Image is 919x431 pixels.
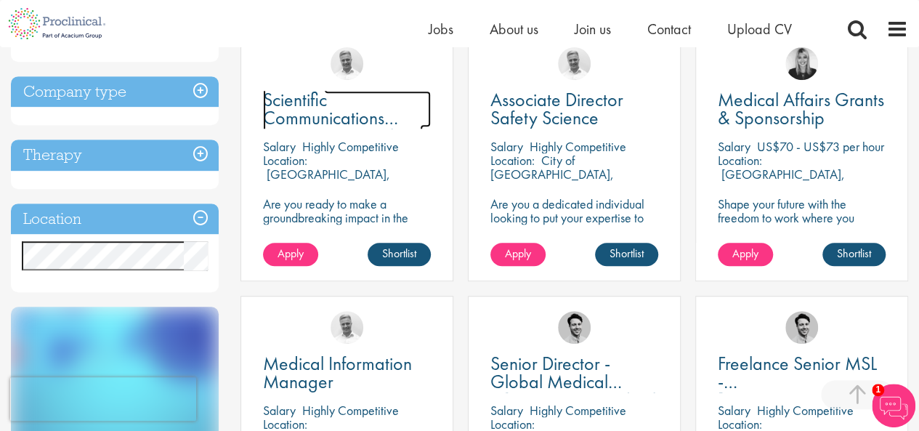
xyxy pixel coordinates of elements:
a: Shortlist [822,243,886,266]
img: Thomas Pinnock [785,311,818,344]
span: Location: [490,152,535,169]
a: Medical Information Manager [263,355,431,391]
span: Apply [278,246,304,261]
iframe: reCAPTCHA [10,377,196,421]
span: Salary [718,138,750,155]
a: Upload CV [727,20,792,39]
span: Salary [263,402,296,419]
p: Highly Competitive [530,402,626,419]
a: About us [490,20,538,39]
a: Apply [490,243,546,266]
p: Shape your future with the freedom to work where you thrive! Join our client with this fully remo... [718,197,886,252]
a: Senior Director - Global Medical Information & Medical Affairs [490,355,658,391]
p: Highly Competitive [302,138,399,155]
a: Apply [263,243,318,266]
p: Are you ready to make a groundbreaking impact in the world of biotechnology? Join a growing compa... [263,197,431,280]
a: Freelance Senior MSL - [GEOGRAPHIC_DATA] - Cardiovascular/ Rare Disease [718,355,886,391]
p: City of [GEOGRAPHIC_DATA], [GEOGRAPHIC_DATA] [490,152,614,196]
span: Salary [490,138,523,155]
span: 1 [872,384,884,396]
a: Medical Affairs Grants & Sponsorship [718,91,886,127]
span: Medical Information Manager [263,351,412,394]
span: Scientific Communications Manager - Oncology [263,87,423,148]
span: Associate Director Safety Science [490,87,623,130]
a: Jobs [429,20,453,39]
a: Associate Director Safety Science [490,91,658,127]
img: Thomas Pinnock [558,311,591,344]
a: Join us [575,20,611,39]
a: Scientific Communications Manager - Oncology [263,91,431,127]
p: [GEOGRAPHIC_DATA], [GEOGRAPHIC_DATA] [718,166,845,196]
span: Medical Affairs Grants & Sponsorship [718,87,884,130]
a: Shortlist [595,243,658,266]
img: Joshua Bye [558,47,591,80]
span: Apply [732,246,758,261]
h3: Location [11,204,219,235]
h3: Company type [11,76,219,108]
p: Highly Competitive [530,138,626,155]
h3: Therapy [11,140,219,171]
img: Joshua Bye [331,47,363,80]
span: Apply [505,246,531,261]
p: [GEOGRAPHIC_DATA], [GEOGRAPHIC_DATA] [263,166,390,196]
span: Salary [490,402,523,419]
span: Location: [718,152,762,169]
a: Shortlist [368,243,431,266]
span: Salary [718,402,750,419]
img: Janelle Jones [785,47,818,80]
p: Are you a dedicated individual looking to put your expertise to work fully flexibly in a remote p... [490,197,658,280]
img: Chatbot [872,384,915,427]
span: Senior Director - Global Medical Information & Medical Affairs [490,351,656,430]
img: Joshua Bye [331,311,363,344]
span: Location: [263,152,307,169]
p: Highly Competitive [757,402,854,419]
span: Salary [263,138,296,155]
a: Contact [647,20,691,39]
a: Apply [718,243,773,266]
p: Highly Competitive [302,402,399,419]
p: US$70 - US$73 per hour [757,138,884,155]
